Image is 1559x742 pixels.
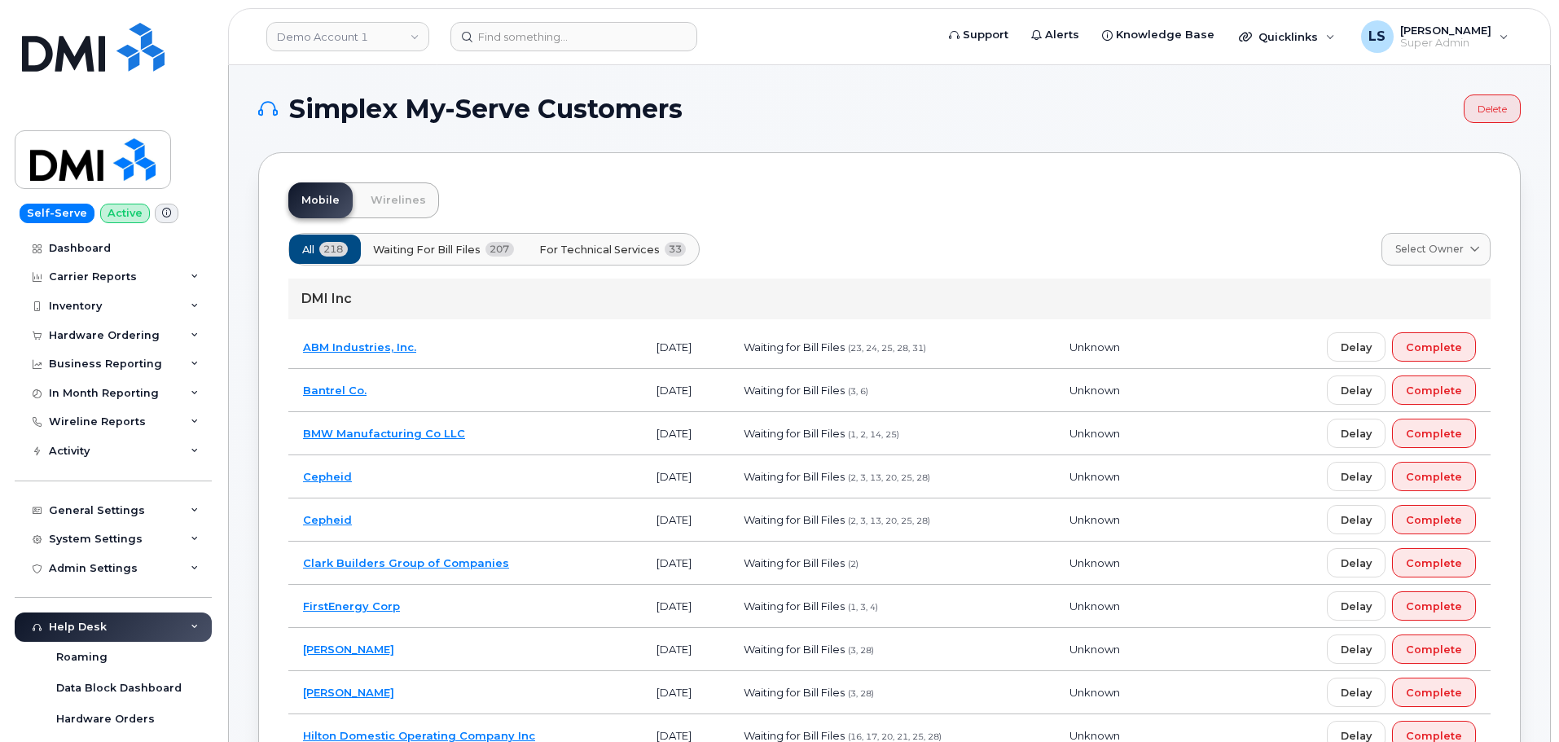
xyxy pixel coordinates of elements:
[1406,642,1462,657] span: Complete
[1406,555,1462,571] span: Complete
[1392,332,1476,362] button: Complete
[1327,505,1386,534] button: Delay
[303,686,394,699] a: [PERSON_NAME]
[303,513,352,526] a: Cepheid
[1341,469,1372,485] span: Delay
[1069,686,1120,699] span: Unknown
[744,513,845,526] span: Waiting for Bill Files
[303,643,394,656] a: [PERSON_NAME]
[1406,469,1462,485] span: Complete
[1069,340,1120,353] span: Unknown
[1406,383,1462,398] span: Complete
[642,498,729,542] td: [DATE]
[1341,685,1372,700] span: Delay
[744,729,845,742] span: Waiting for Bill Files
[303,556,509,569] a: Clark Builders Group of Companies
[1069,470,1120,483] span: Unknown
[1327,332,1386,362] button: Delay
[848,516,930,526] span: (2, 3, 13, 20, 25, 28)
[848,731,942,742] span: (16, 17, 20, 21, 25, 28)
[1069,556,1120,569] span: Unknown
[848,429,899,440] span: (1, 2, 14, 25)
[1341,512,1372,528] span: Delay
[1341,599,1372,614] span: Delay
[1392,419,1476,448] button: Complete
[848,386,868,397] span: (3, 6)
[642,628,729,671] td: [DATE]
[665,242,687,257] span: 33
[1341,555,1372,571] span: Delay
[1069,599,1120,612] span: Unknown
[1395,242,1464,257] span: Select Owner
[1327,678,1386,707] button: Delay
[1327,591,1386,621] button: Delay
[744,427,845,440] span: Waiting for Bill Files
[744,384,845,397] span: Waiting for Bill Files
[848,645,874,656] span: (3, 28)
[848,602,878,612] span: (1, 3, 4)
[1406,340,1462,355] span: Complete
[1069,384,1120,397] span: Unknown
[1341,383,1372,398] span: Delay
[744,599,845,612] span: Waiting for Bill Files
[1327,548,1386,577] button: Delay
[303,427,465,440] a: BMW Manufacturing Co LLC
[1327,634,1386,664] button: Delay
[1392,505,1476,534] button: Complete
[848,343,926,353] span: (23, 24, 25, 28, 31)
[288,182,353,218] a: Mobile
[303,470,352,483] a: Cepheid
[303,599,400,612] a: FirstEnergy Corp
[303,384,367,397] a: Bantrel Co.
[1341,426,1372,441] span: Delay
[744,556,845,569] span: Waiting for Bill Files
[642,369,729,412] td: [DATE]
[1392,634,1476,664] button: Complete
[303,340,416,353] a: ABM Industries, Inc.
[1327,375,1386,405] button: Delay
[642,412,729,455] td: [DATE]
[848,688,874,699] span: (3, 28)
[1069,513,1120,526] span: Unknown
[1392,678,1476,707] button: Complete
[289,97,683,121] span: Simplex My-Serve Customers
[1341,340,1372,355] span: Delay
[1406,426,1462,441] span: Complete
[1392,591,1476,621] button: Complete
[1406,599,1462,614] span: Complete
[539,242,660,257] span: For Technical Services
[1069,729,1120,742] span: Unknown
[303,729,535,742] a: Hilton Domestic Operating Company Inc
[1392,375,1476,405] button: Complete
[744,470,845,483] span: Waiting for Bill Files
[1381,233,1491,266] a: Select Owner
[1406,685,1462,700] span: Complete
[1341,642,1372,657] span: Delay
[1327,462,1386,491] button: Delay
[642,671,729,714] td: [DATE]
[358,182,439,218] a: Wirelines
[744,340,845,353] span: Waiting for Bill Files
[642,326,729,369] td: [DATE]
[1392,462,1476,491] button: Complete
[848,559,859,569] span: (2)
[744,686,845,699] span: Waiting for Bill Files
[1464,94,1521,123] a: Delete
[642,585,729,628] td: [DATE]
[1327,419,1386,448] button: Delay
[1406,512,1462,528] span: Complete
[1069,427,1120,440] span: Unknown
[642,455,729,498] td: [DATE]
[848,472,930,483] span: (2, 3, 13, 20, 25, 28)
[1069,643,1120,656] span: Unknown
[744,643,845,656] span: Waiting for Bill Files
[642,542,729,585] td: [DATE]
[1392,548,1476,577] button: Complete
[288,279,1491,319] div: DMI Inc
[485,242,514,257] span: 207
[373,242,481,257] span: Waiting for Bill Files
